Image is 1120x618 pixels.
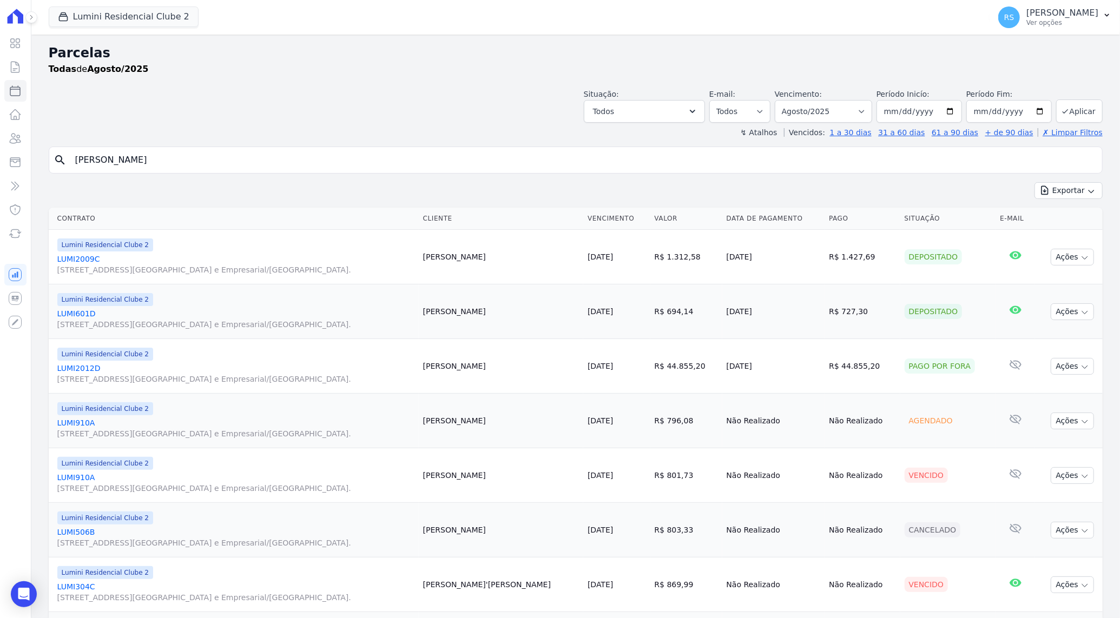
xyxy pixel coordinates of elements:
[1051,358,1094,375] button: Ações
[57,417,414,439] a: LUMI910A[STREET_ADDRESS][GEOGRAPHIC_DATA] e Empresarial/[GEOGRAPHIC_DATA].
[57,537,414,548] span: [STREET_ADDRESS][GEOGRAPHIC_DATA] e Empresarial/[GEOGRAPHIC_DATA].
[825,208,900,230] th: Pago
[905,577,948,592] div: Vencido
[825,557,900,612] td: Não Realizado
[57,592,414,603] span: [STREET_ADDRESS][GEOGRAPHIC_DATA] e Empresarial/[GEOGRAPHIC_DATA].
[825,339,900,394] td: R$ 44.855,20
[1051,522,1094,539] button: Ações
[57,581,414,603] a: LUMI304C[STREET_ADDRESS][GEOGRAPHIC_DATA] e Empresarial/[GEOGRAPHIC_DATA].
[996,208,1035,230] th: E-mail
[419,503,583,557] td: [PERSON_NAME]
[57,472,414,494] a: LUMI910A[STREET_ADDRESS][GEOGRAPHIC_DATA] e Empresarial/[GEOGRAPHIC_DATA].
[722,448,825,503] td: Não Realizado
[49,43,1103,63] h2: Parcelas
[650,394,722,448] td: R$ 796,08
[722,208,825,230] th: Data de Pagamento
[588,307,613,316] a: [DATE]
[1026,8,1098,18] p: [PERSON_NAME]
[57,293,153,306] span: Lumini Residencial Clube 2
[57,319,414,330] span: [STREET_ADDRESS][GEOGRAPHIC_DATA] e Empresarial/[GEOGRAPHIC_DATA].
[419,339,583,394] td: [PERSON_NAME]
[905,249,963,264] div: Depositado
[650,230,722,284] td: R$ 1.312,58
[905,413,957,428] div: Agendado
[1051,467,1094,484] button: Ações
[57,527,414,548] a: LUMI506B[STREET_ADDRESS][GEOGRAPHIC_DATA] e Empresarial/[GEOGRAPHIC_DATA].
[825,503,900,557] td: Não Realizado
[57,374,414,384] span: [STREET_ADDRESS][GEOGRAPHIC_DATA] e Empresarial/[GEOGRAPHIC_DATA].
[588,362,613,370] a: [DATE]
[722,339,825,394] td: [DATE]
[588,526,613,534] a: [DATE]
[57,308,414,330] a: LUMI601D[STREET_ADDRESS][GEOGRAPHIC_DATA] e Empresarial/[GEOGRAPHIC_DATA].
[57,348,153,361] span: Lumini Residencial Clube 2
[775,90,822,98] label: Vencimento:
[57,264,414,275] span: [STREET_ADDRESS][GEOGRAPHIC_DATA] e Empresarial/[GEOGRAPHIC_DATA].
[900,208,996,230] th: Situação
[825,230,900,284] td: R$ 1.427,69
[57,566,153,579] span: Lumini Residencial Clube 2
[57,428,414,439] span: [STREET_ADDRESS][GEOGRAPHIC_DATA] e Empresarial/[GEOGRAPHIC_DATA].
[49,208,419,230] th: Contrato
[1051,413,1094,429] button: Ações
[11,581,37,607] div: Open Intercom Messenger
[650,208,722,230] th: Valor
[1051,249,1094,265] button: Ações
[905,358,976,374] div: Pago por fora
[985,128,1033,137] a: + de 90 dias
[57,483,414,494] span: [STREET_ADDRESS][GEOGRAPHIC_DATA] e Empresarial/[GEOGRAPHIC_DATA].
[990,2,1120,32] button: RS [PERSON_NAME] Ver opções
[709,90,736,98] label: E-mail:
[784,128,825,137] label: Vencidos:
[57,238,153,251] span: Lumini Residencial Clube 2
[1051,303,1094,320] button: Ações
[584,90,619,98] label: Situação:
[722,230,825,284] td: [DATE]
[419,230,583,284] td: [PERSON_NAME]
[588,580,613,589] a: [DATE]
[583,208,650,230] th: Vencimento
[722,284,825,339] td: [DATE]
[57,457,153,470] span: Lumini Residencial Clube 2
[650,339,722,394] td: R$ 44.855,20
[877,90,930,98] label: Período Inicío:
[650,503,722,557] td: R$ 803,33
[650,284,722,339] td: R$ 694,14
[419,448,583,503] td: [PERSON_NAME]
[54,154,67,167] i: search
[722,503,825,557] td: Não Realizado
[1026,18,1098,27] p: Ver opções
[1004,14,1014,21] span: RS
[57,254,414,275] a: LUMI2009C[STREET_ADDRESS][GEOGRAPHIC_DATA] e Empresarial/[GEOGRAPHIC_DATA].
[1056,99,1103,123] button: Aplicar
[57,363,414,384] a: LUMI2012D[STREET_ADDRESS][GEOGRAPHIC_DATA] e Empresarial/[GEOGRAPHIC_DATA].
[878,128,925,137] a: 31 a 60 dias
[825,448,900,503] td: Não Realizado
[69,149,1098,171] input: Buscar por nome do lote ou do cliente
[825,284,900,339] td: R$ 727,30
[588,471,613,480] a: [DATE]
[588,416,613,425] a: [DATE]
[1038,128,1103,137] a: ✗ Limpar Filtros
[87,64,148,74] strong: Agosto/2025
[1035,182,1103,199] button: Exportar
[825,394,900,448] td: Não Realizado
[905,468,948,483] div: Vencido
[932,128,978,137] a: 61 a 90 dias
[588,252,613,261] a: [DATE]
[1051,576,1094,593] button: Ações
[905,304,963,319] div: Depositado
[419,208,583,230] th: Cliente
[57,402,153,415] span: Lumini Residencial Clube 2
[722,557,825,612] td: Não Realizado
[419,557,583,612] td: [PERSON_NAME]'[PERSON_NAME]
[830,128,872,137] a: 1 a 30 dias
[49,64,77,74] strong: Todas
[49,6,199,27] button: Lumini Residencial Clube 2
[722,394,825,448] td: Não Realizado
[419,394,583,448] td: [PERSON_NAME]
[419,284,583,339] td: [PERSON_NAME]
[740,128,777,137] label: ↯ Atalhos
[49,63,149,76] p: de
[650,448,722,503] td: R$ 801,73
